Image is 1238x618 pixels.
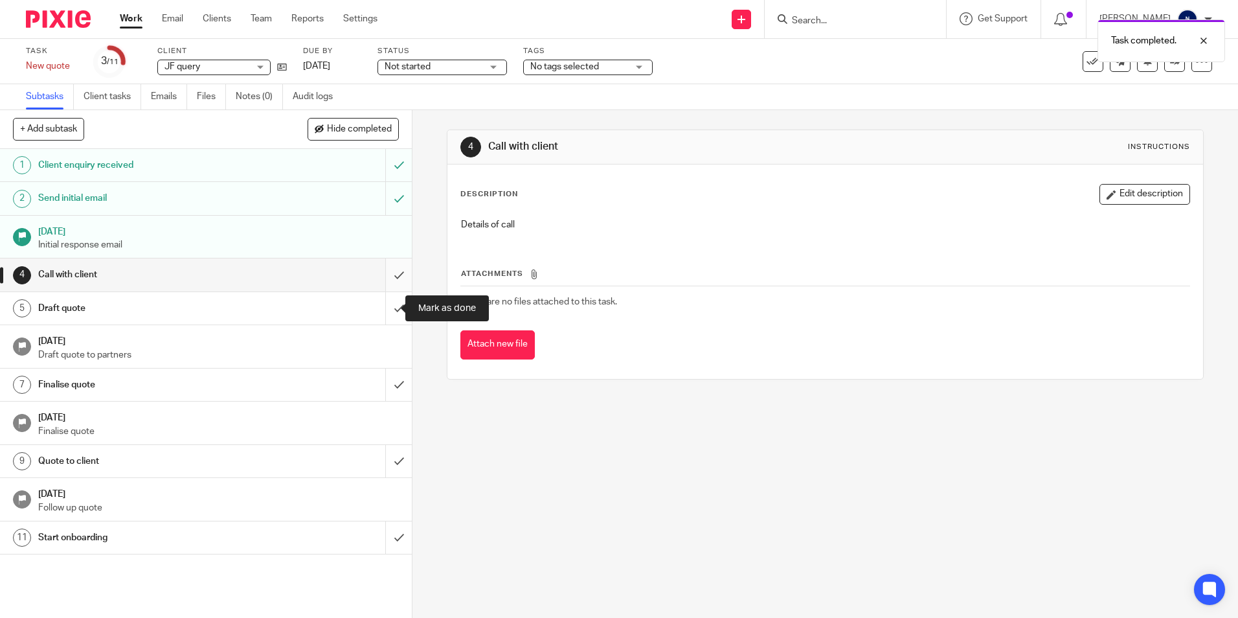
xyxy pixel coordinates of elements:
label: Status [377,46,507,56]
h1: Draft quote [38,299,261,318]
h1: Call with client [488,140,853,154]
p: Description [460,189,518,200]
p: Draft quote to partners [38,349,400,361]
h1: [DATE] [38,408,400,424]
img: Screenshot%202025-08-05%20101949.png [1177,9,1198,30]
img: Pixie [26,10,91,28]
span: There are no files attached to this task. [461,297,617,306]
a: Clients [203,12,231,25]
div: 9 [13,452,31,470]
div: 4 [13,266,31,284]
h1: Client enquiry received [38,155,261,175]
label: Due by [303,46,361,56]
p: Follow up quote [38,501,400,514]
p: Initial response email [38,238,400,251]
div: 11 [13,529,31,547]
a: Team [251,12,272,25]
div: New quote [26,60,78,73]
label: Task [26,46,78,56]
button: Edit description [1099,184,1190,205]
a: Client tasks [84,84,141,109]
a: Settings [343,12,377,25]
span: JF query [164,62,200,71]
a: Subtasks [26,84,74,109]
span: Hide completed [327,124,392,135]
span: Attachments [461,270,523,277]
div: 5 [13,299,31,317]
a: Emails [151,84,187,109]
a: Audit logs [293,84,343,109]
h1: Finalise quote [38,375,261,395]
button: + Add subtask [13,118,84,140]
div: 7 [13,376,31,394]
h1: [DATE] [38,485,400,501]
a: Email [162,12,183,25]
h1: Send initial email [38,189,261,208]
button: Hide completed [308,118,399,140]
label: Client [157,46,287,56]
span: Not started [385,62,431,71]
a: Files [197,84,226,109]
h1: [DATE] [38,222,400,238]
h1: Quote to client [38,452,261,471]
p: Task completed. [1111,34,1176,47]
div: 3 [101,54,118,69]
button: Attach new file [460,330,535,360]
p: Details of call [461,218,1189,231]
div: 4 [460,137,481,157]
label: Tags [523,46,653,56]
h1: Start onboarding [38,528,261,547]
div: Instructions [1128,142,1190,152]
span: No tags selected [530,62,599,71]
p: Finalise quote [38,425,400,438]
span: [DATE] [303,62,330,71]
div: 1 [13,156,31,174]
a: Reports [291,12,324,25]
h1: Call with client [38,265,261,284]
a: Notes (0) [236,84,283,109]
small: /11 [107,58,118,65]
div: 2 [13,190,31,208]
a: Work [120,12,142,25]
h1: [DATE] [38,332,400,348]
